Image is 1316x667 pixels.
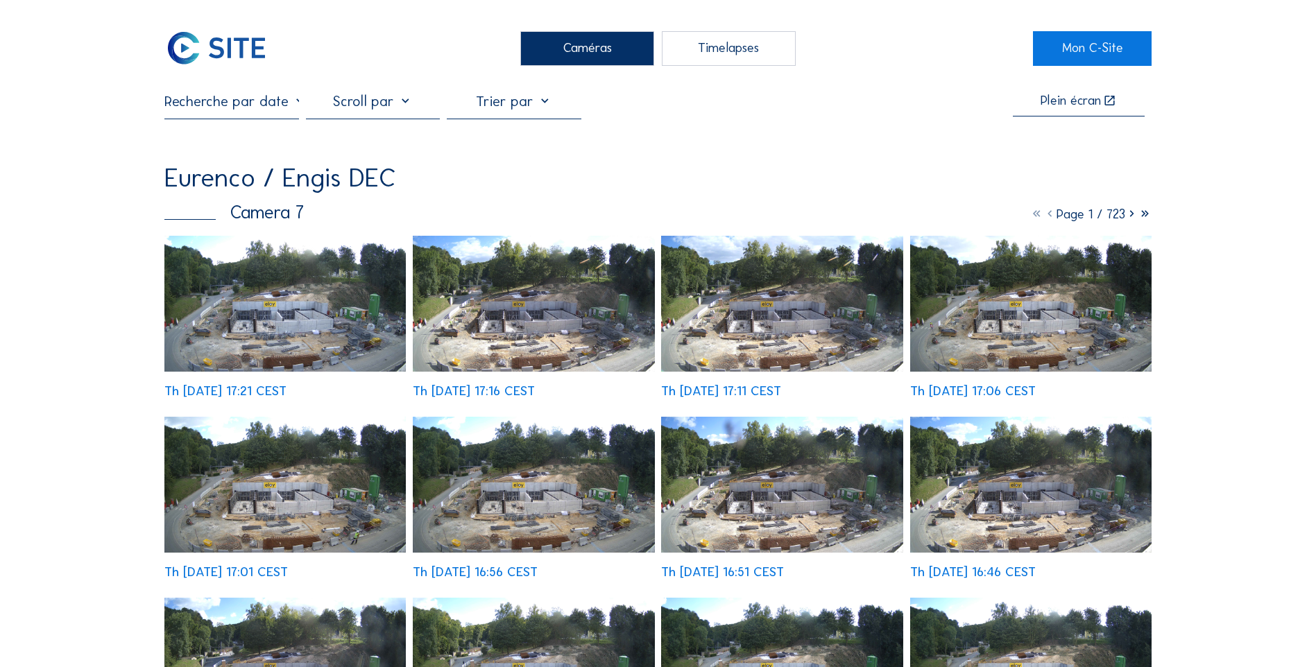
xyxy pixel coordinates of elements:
a: C-SITE Logo [164,31,283,66]
div: Timelapses [662,31,796,66]
div: Th [DATE] 17:16 CEST [413,385,535,398]
div: Th [DATE] 17:11 CEST [661,385,781,398]
img: image_52712225 [661,417,903,553]
span: Page 1 / 723 [1057,206,1125,222]
img: image_52712639 [910,236,1152,372]
div: Th [DATE] 16:46 CEST [910,566,1036,579]
div: Caméras [520,31,654,66]
div: Th [DATE] 17:01 CEST [164,566,288,579]
div: Camera 7 [164,203,304,221]
img: image_52712098 [910,417,1152,553]
div: Th [DATE] 17:06 CEST [910,385,1036,398]
img: image_52712784 [661,236,903,372]
div: Th [DATE] 17:21 CEST [164,385,287,398]
div: Eurenco / Engis DEC [164,165,396,191]
div: Plein écran [1041,94,1101,108]
div: Th [DATE] 16:56 CEST [413,566,538,579]
img: image_52712519 [164,417,406,553]
img: C-SITE Logo [164,31,268,66]
input: Recherche par date 󰅀 [164,92,298,110]
img: image_52712361 [413,417,654,553]
img: image_52713050 [164,236,406,372]
img: image_52712924 [413,236,654,372]
a: Mon C-Site [1033,31,1152,66]
div: Th [DATE] 16:51 CEST [661,566,784,579]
